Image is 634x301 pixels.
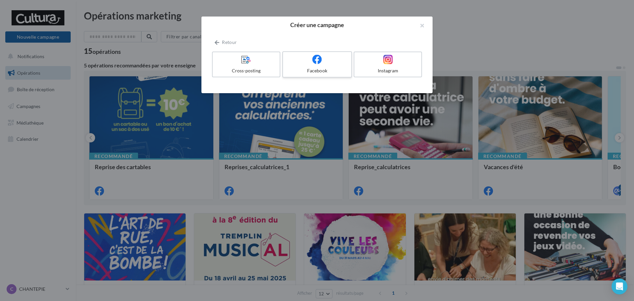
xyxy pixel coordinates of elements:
[357,67,419,74] div: Instagram
[212,22,422,28] h2: Créer une campagne
[612,279,627,294] div: Open Intercom Messenger
[212,38,239,46] button: Retour
[215,67,277,74] div: Cross-posting
[286,67,348,74] div: Facebook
